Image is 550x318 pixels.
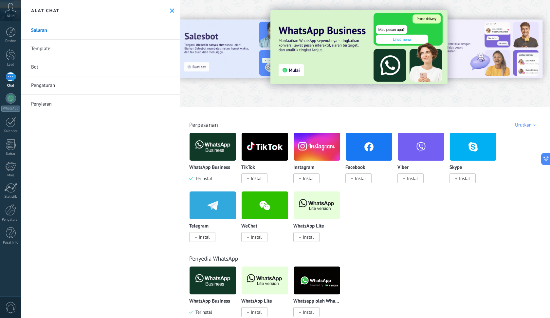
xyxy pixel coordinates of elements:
div: Urutkan [515,122,538,128]
div: Instagram [293,132,345,191]
span: Instal [303,175,314,181]
p: WhatsApp Business [189,165,230,170]
p: TikTok [241,165,255,170]
img: wechat.png [242,189,288,221]
p: Skype [449,165,462,170]
a: Penyedia WhatsApp [189,255,238,262]
div: Statistik [1,195,20,199]
p: Telegram [189,224,209,229]
img: logo_main.png [294,265,340,296]
div: WhatsApp Lite [293,191,345,250]
p: WhatsApp Lite [293,224,324,229]
p: WhatsApp Business [189,299,230,304]
img: instagram.png [294,131,340,163]
span: Terinstal [193,175,212,181]
div: TikTok [241,132,293,191]
img: logo_main.png [190,265,236,296]
div: Mail [1,173,20,178]
div: Facebook [345,132,397,191]
span: Instal [303,309,314,315]
p: WhatsApp Lite [241,299,272,304]
p: Instagram [293,165,314,170]
p: Facebook [345,165,365,170]
p: Viber [397,165,409,170]
a: Template [21,40,180,58]
span: Instal [355,175,366,181]
span: Instal [251,175,262,181]
img: viber.png [398,131,444,163]
span: Instal [251,234,262,240]
div: WhatsApp Business [189,132,241,191]
div: WeChat [241,191,293,250]
img: logo_main.png [242,265,288,296]
h2: Alat chat [31,8,60,13]
div: WhatsApp [1,106,20,112]
img: logo_main.png [190,131,236,163]
div: Pengaturan [1,218,20,222]
img: Slide 3 [270,10,448,84]
img: logo_main.png [242,131,288,163]
span: Akun [7,14,15,18]
img: Slide 2 [178,20,317,78]
div: Dasbor [1,39,20,43]
div: Lead [1,63,20,67]
div: Chat [1,84,20,88]
img: skype.png [450,131,496,163]
div: Telegram [189,191,241,250]
div: Skype [449,132,502,191]
span: Terinstal [193,309,212,315]
div: Pusat Info [1,241,20,245]
a: Pengaturan [21,76,180,95]
a: Penyiaran [21,95,180,113]
span: Instal [303,234,314,240]
img: Slide 1 [403,20,542,78]
a: Bot [21,58,180,76]
span: Instal [407,175,418,181]
p: WeChat [241,224,257,229]
img: logo_main.png [294,189,340,221]
div: Kalender [1,129,20,133]
img: facebook.png [346,131,392,163]
p: Whatsapp oleh Whatcrm dan Telphin [293,299,340,304]
span: Instal [199,234,210,240]
div: Viber [397,132,449,191]
span: Instal [251,309,262,315]
img: telegram.png [190,189,236,221]
div: Daftar [1,152,20,156]
a: Saluran [21,21,180,40]
span: Instal [459,175,470,181]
